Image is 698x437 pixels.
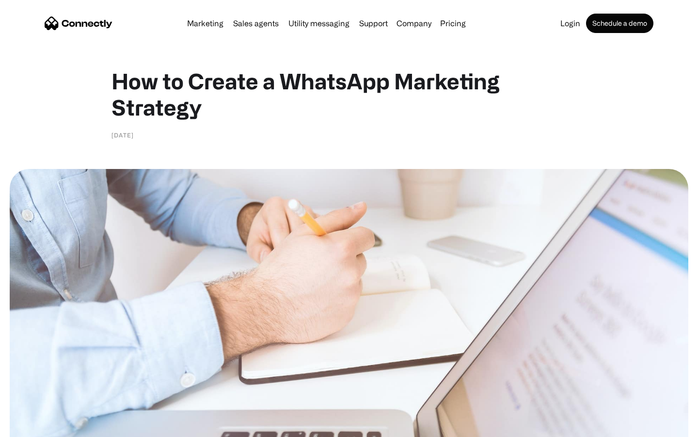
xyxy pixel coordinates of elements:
a: Schedule a demo [586,14,653,33]
a: Pricing [436,19,470,27]
a: Login [556,19,584,27]
a: Sales agents [229,19,283,27]
div: [DATE] [111,130,134,140]
ul: Language list [19,420,58,434]
aside: Language selected: English [10,420,58,434]
a: Marketing [183,19,227,27]
div: Company [397,17,431,30]
a: Support [355,19,392,27]
a: Utility messaging [285,19,353,27]
h1: How to Create a WhatsApp Marketing Strategy [111,68,587,120]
